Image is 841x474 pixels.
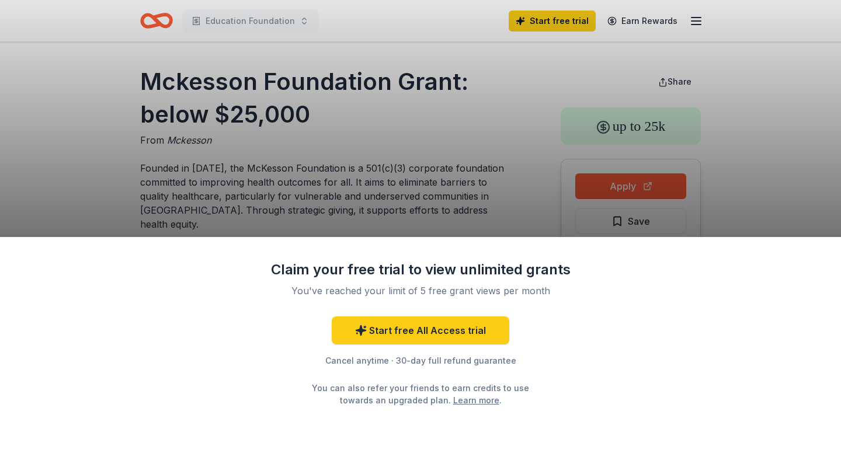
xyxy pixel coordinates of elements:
[269,260,572,279] div: Claim your free trial to view unlimited grants
[283,284,558,298] div: You've reached your limit of 5 free grant views per month
[301,382,540,406] div: You can also refer your friends to earn credits to use towards an upgraded plan. .
[269,354,572,368] div: Cancel anytime · 30-day full refund guarantee
[453,394,499,406] a: Learn more
[332,316,509,344] a: Start free All Access trial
